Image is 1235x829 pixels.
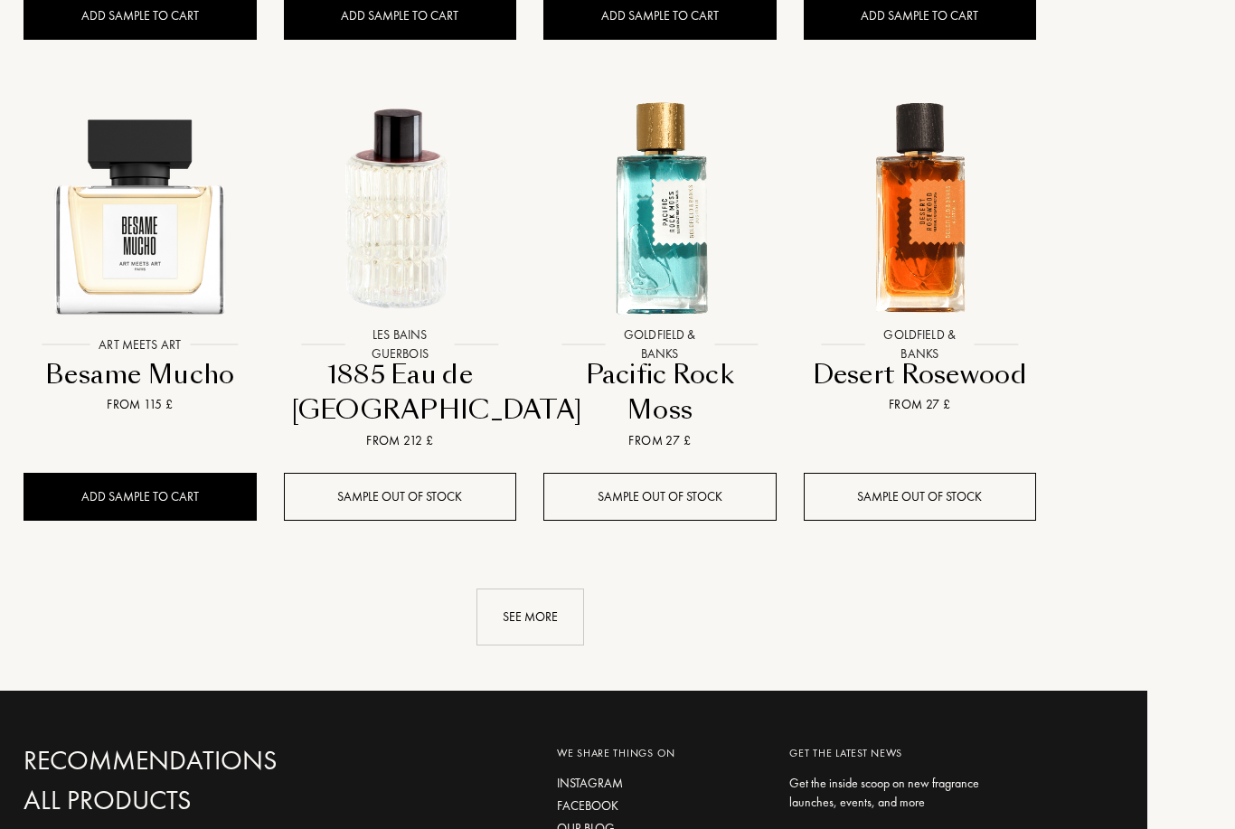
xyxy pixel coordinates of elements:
[558,775,764,794] a: Instagram
[24,72,258,438] a: Besame Mucho Art Meets ArtArt Meets ArtBesame MuchoFrom 115 £
[284,92,518,326] img: 1885 Eau de Cologne Les Bains Guerbois
[544,474,778,522] div: Sample out of stock
[805,474,1038,522] div: Sample out of stock
[32,358,250,393] div: Besame Mucho
[790,746,1023,762] div: Get the latest news
[552,358,770,429] div: Pacific Rock Moss
[558,746,764,762] div: We share things on
[32,396,250,415] div: From 115 £
[24,746,344,777] a: Recommendations
[544,72,778,473] a: Pacific Rock Moss Goldfield & BanksGoldfield & BanksPacific Rock MossFrom 27 £
[804,92,1038,326] img: Desert Rosewood Goldfield & Banks
[805,72,1038,438] a: Desert Rosewood Goldfield & BanksGoldfield & BanksDesert RosewoodFrom 27 £
[552,432,770,451] div: From 27 £
[24,92,258,326] img: Besame Mucho Art Meets Art
[790,775,1023,813] div: Get the inside scoop on new fragrance launches, events, and more
[477,589,585,646] div: See more
[285,72,518,473] a: 1885 Eau de Cologne Les Bains GuerboisLes Bains Guerbois1885 Eau de [GEOGRAPHIC_DATA]From 212 £
[543,92,778,326] img: Pacific Rock Moss Goldfield & Banks
[292,432,511,451] div: From 212 £
[285,474,518,522] div: Sample out of stock
[292,358,511,429] div: 1885 Eau de [GEOGRAPHIC_DATA]
[812,396,1031,415] div: From 27 £
[24,474,258,522] div: Add sample to cart
[812,358,1031,393] div: Desert Rosewood
[24,786,344,817] a: All products
[558,797,764,816] a: Facebook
